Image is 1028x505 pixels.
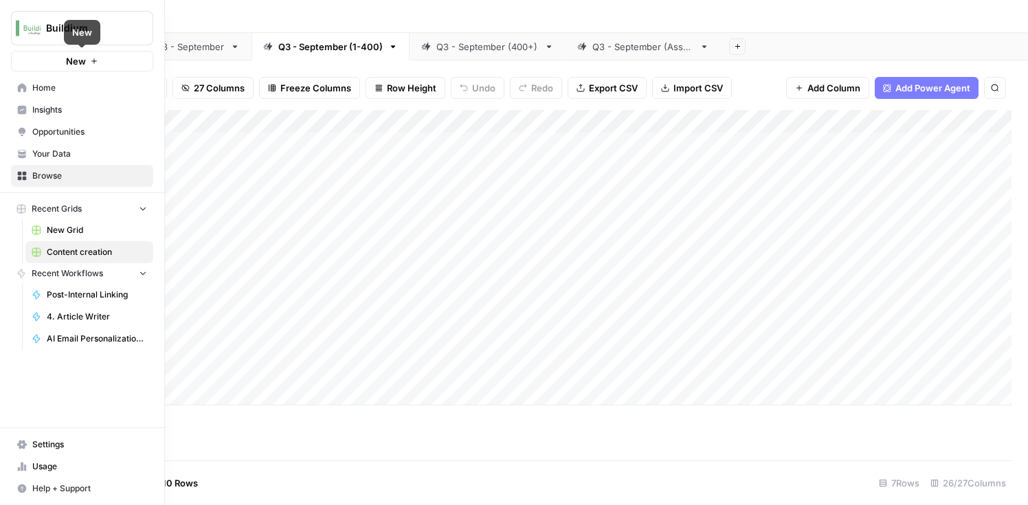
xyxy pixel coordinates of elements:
[32,482,147,495] span: Help + Support
[472,81,495,95] span: Undo
[25,219,153,241] a: New Grid
[589,81,638,95] span: Export CSV
[47,289,147,301] span: Post-Internal Linking
[366,77,445,99] button: Row Height
[11,434,153,456] a: Settings
[451,77,504,99] button: Undo
[11,478,153,500] button: Help + Support
[278,40,383,54] div: Q3 - September (1-400)
[410,33,566,60] a: Q3 - September (400+)
[11,199,153,219] button: Recent Grids
[387,81,436,95] span: Row Height
[592,40,694,54] div: Q3 - September (Assn.)
[47,224,147,236] span: New Grid
[47,311,147,323] span: 4. Article Writer
[786,77,869,99] button: Add Column
[11,77,153,99] a: Home
[531,81,553,95] span: Redo
[566,33,721,60] a: Q3 - September (Assn.)
[47,333,147,345] span: AI Email Personalization + Buyer Summary V2
[143,476,198,490] span: Add 10 Rows
[875,77,979,99] button: Add Power Agent
[807,81,860,95] span: Add Column
[32,267,103,280] span: Recent Workflows
[32,104,147,116] span: Insights
[25,241,153,263] a: Content creation
[925,472,1012,494] div: 26/27 Columns
[252,33,410,60] a: Q3 - September (1-400)
[673,81,723,95] span: Import CSV
[11,11,153,45] button: Workspace: Buildium
[194,81,245,95] span: 27 Columns
[11,456,153,478] a: Usage
[32,82,147,94] span: Home
[11,121,153,143] a: Opportunities
[66,54,86,68] span: New
[11,165,153,187] a: Browse
[11,51,153,71] button: New
[895,81,970,95] span: Add Power Agent
[172,77,254,99] button: 27 Columns
[11,143,153,165] a: Your Data
[873,472,925,494] div: 7 Rows
[25,328,153,350] a: AI Email Personalization + Buyer Summary V2
[436,40,539,54] div: Q3 - September (400+)
[32,203,82,215] span: Recent Grids
[16,16,41,41] img: Buildium Logo
[652,77,732,99] button: Import CSV
[32,170,147,182] span: Browse
[259,77,360,99] button: Freeze Columns
[568,77,647,99] button: Export CSV
[32,438,147,451] span: Settings
[47,246,147,258] span: Content creation
[46,21,129,35] span: Buildium
[25,284,153,306] a: Post-Internal Linking
[11,99,153,121] a: Insights
[280,81,351,95] span: Freeze Columns
[510,77,562,99] button: Redo
[32,126,147,138] span: Opportunities
[11,263,153,284] button: Recent Workflows
[32,460,147,473] span: Usage
[32,148,147,160] span: Your Data
[25,306,153,328] a: 4. Article Writer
